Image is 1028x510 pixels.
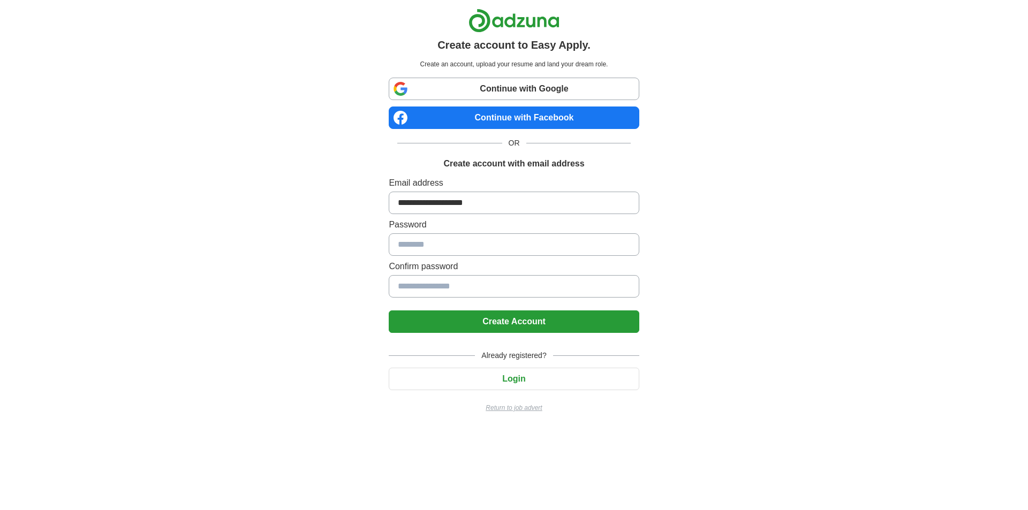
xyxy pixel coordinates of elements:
label: Email address [389,177,639,189]
label: Password [389,218,639,231]
label: Confirm password [389,260,639,273]
a: Login [389,374,639,383]
p: Create an account, upload your resume and land your dream role. [391,59,637,69]
img: Adzuna logo [468,9,560,33]
span: OR [502,138,526,149]
a: Return to job advert [389,403,639,413]
button: Login [389,368,639,390]
h1: Create account with email address [443,157,584,170]
h1: Create account to Easy Apply. [437,37,591,53]
button: Create Account [389,310,639,333]
a: Continue with Facebook [389,106,639,129]
span: Already registered? [475,350,553,361]
a: Continue with Google [389,78,639,100]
